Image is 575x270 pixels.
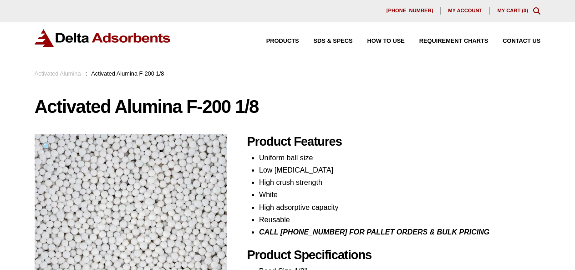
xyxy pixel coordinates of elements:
a: [PHONE_NUMBER] [379,7,441,15]
li: Low [MEDICAL_DATA] [259,164,540,176]
span: Products [266,38,299,44]
i: CALL [PHONE_NUMBER] FOR PALLET ORDERS & BULK PRICING [259,228,489,236]
a: Contact Us [488,38,540,44]
span: 0 [524,8,526,13]
span: : [85,70,87,77]
a: Products [252,38,299,44]
li: High adsorptive capacity [259,201,540,214]
img: Delta Adsorbents [35,29,171,47]
a: Requirement Charts [405,38,488,44]
span: [PHONE_NUMBER] [387,8,433,13]
span: Contact Us [503,38,540,44]
li: White [259,188,540,201]
span: Requirement Charts [419,38,488,44]
h2: Product Specifications [247,248,541,263]
a: My account [441,7,490,15]
span: How to Use [367,38,405,44]
a: SDS & SPECS [299,38,353,44]
a: How to Use [353,38,405,44]
h2: Product Features [247,134,541,149]
span: 🔍 [42,142,52,152]
span: SDS & SPECS [314,38,353,44]
span: Activated Alumina F-200 1/8 [91,70,164,77]
li: Uniform ball size [259,152,540,164]
a: View full-screen image gallery [35,134,60,159]
span: My account [448,8,482,13]
h1: Activated Alumina F-200 1/8 [35,97,540,116]
div: Toggle Modal Content [533,7,540,15]
a: Activated Alumina [35,70,81,77]
a: My Cart (0) [497,8,528,13]
li: Reusable [259,214,540,226]
li: High crush strength [259,176,540,188]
